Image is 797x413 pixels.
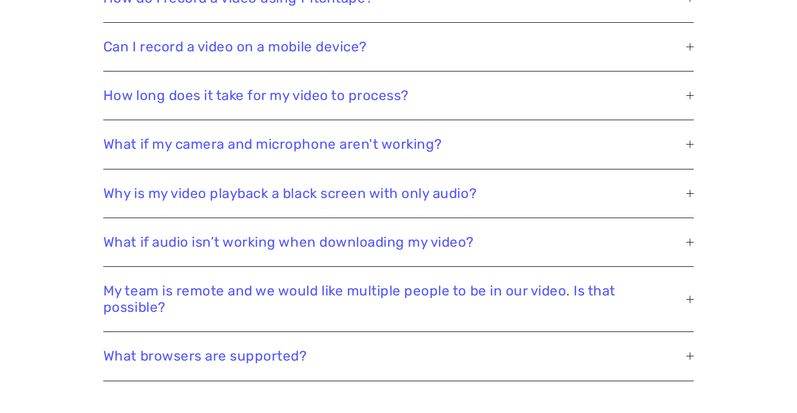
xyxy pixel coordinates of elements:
[103,120,694,168] button: What if my camera and microphone aren't working?
[103,23,694,71] button: Can I record a video on a mobile device?
[103,71,694,120] button: How long does it take for my video to process?
[103,169,694,218] button: Why is my video playback a black screen with only audio?
[103,39,686,55] span: Can I record a video on a mobile device?
[103,332,694,380] button: What browsers are supported?
[103,185,686,202] span: Why is my video playback a black screen with only audio?
[103,283,686,316] span: My team is remote and we would like multiple people to be in our video. Is that possible?
[103,136,686,152] span: What if my camera and microphone aren't working?
[103,234,686,250] span: What if audio isn’t working when downloading my video?
[744,362,797,413] iframe: Chat Widget
[103,348,686,364] span: What browsers are supported?
[103,218,694,266] button: What if audio isn’t working when downloading my video?
[103,267,694,331] button: My team is remote and we would like multiple people to be in our video. Is that possible?
[103,87,686,104] span: How long does it take for my video to process?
